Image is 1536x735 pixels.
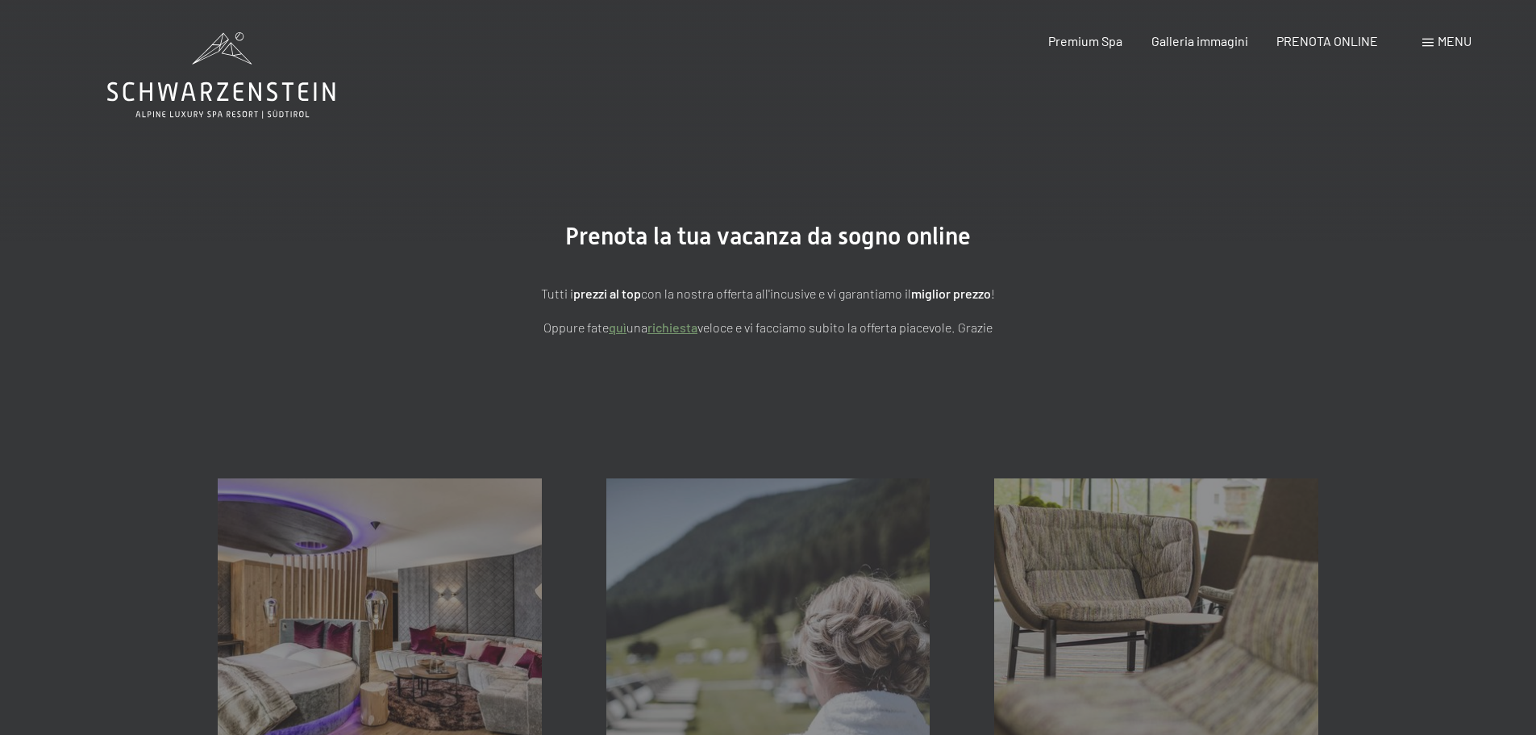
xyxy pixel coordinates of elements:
span: Prenota la tua vacanza da sogno online [565,222,971,250]
a: richiesta [647,319,697,335]
p: Tutti i con la nostra offerta all'incusive e vi garantiamo il ! [365,283,1172,304]
span: Menu [1438,33,1471,48]
a: Galleria immagini [1151,33,1248,48]
strong: miglior prezzo [911,286,991,301]
a: quì [609,319,626,335]
a: PRENOTA ONLINE [1276,33,1378,48]
strong: prezzi al top [573,286,641,301]
p: Oppure fate una veloce e vi facciamo subito la offerta piacevole. Grazie [365,317,1172,338]
a: Premium Spa [1048,33,1122,48]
